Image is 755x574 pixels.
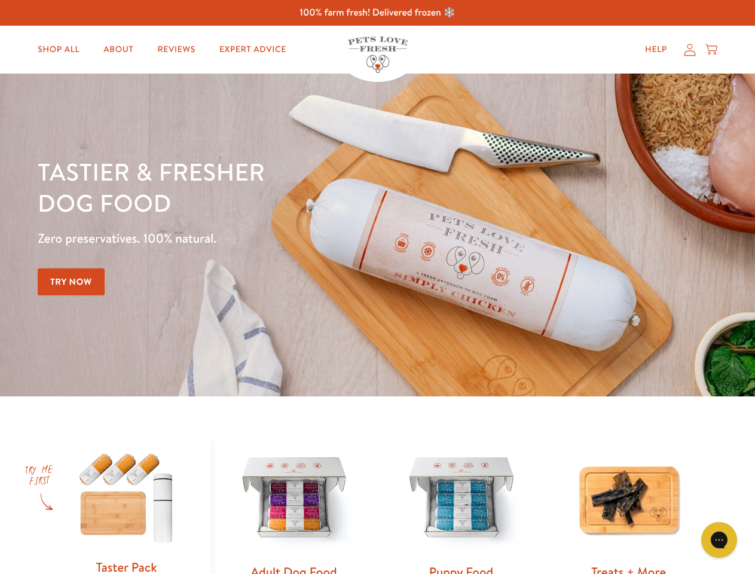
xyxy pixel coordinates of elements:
[28,38,89,62] a: Shop All
[348,36,408,73] img: Pets Love Fresh
[94,38,143,62] a: About
[635,38,677,62] a: Help
[148,38,204,62] a: Reviews
[38,268,105,295] a: Try Now
[38,228,491,249] p: Zero preservatives. 100% natural.
[210,38,296,62] a: Expert Advice
[38,156,491,218] h1: Tastier & fresher dog food
[695,518,743,562] iframe: Gorgias live chat messenger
